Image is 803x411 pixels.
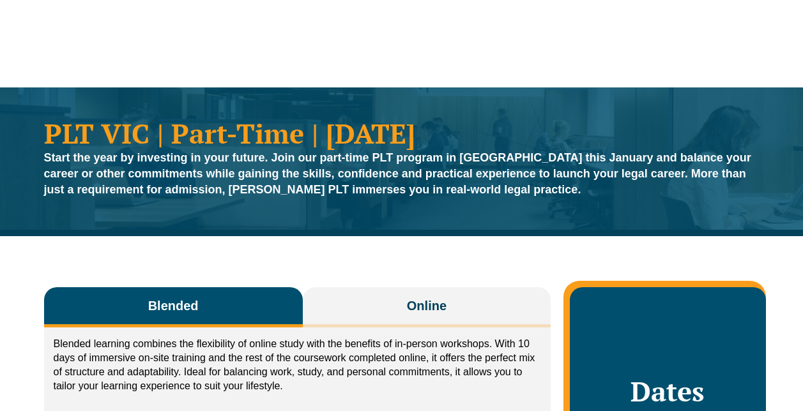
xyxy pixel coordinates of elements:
[407,297,447,315] span: Online
[148,297,199,315] span: Blended
[44,119,760,147] h1: PLT VIC | Part-Time | [DATE]
[54,337,542,393] p: Blended learning combines the flexibility of online study with the benefits of in-person workshop...
[583,375,753,407] h2: Dates
[44,151,751,196] strong: Start the year by investing in your future. Join our part-time PLT program in [GEOGRAPHIC_DATA] t...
